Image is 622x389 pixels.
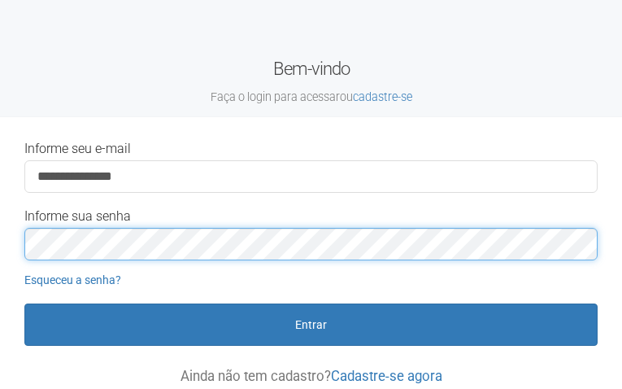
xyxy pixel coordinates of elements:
label: Informe sua senha [24,209,131,224]
small: Faça o login para acessar [12,90,610,105]
a: cadastre-se [353,90,412,103]
span: ou [340,90,412,103]
a: Esqueceu a senha? [24,273,121,286]
h2: Bem-vindo [12,57,610,105]
a: Cadastre-se agora [331,368,442,384]
label: Informe seu e-mail [24,142,131,156]
button: Entrar [24,304,598,346]
p: Ainda não tem cadastro? [24,369,598,383]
